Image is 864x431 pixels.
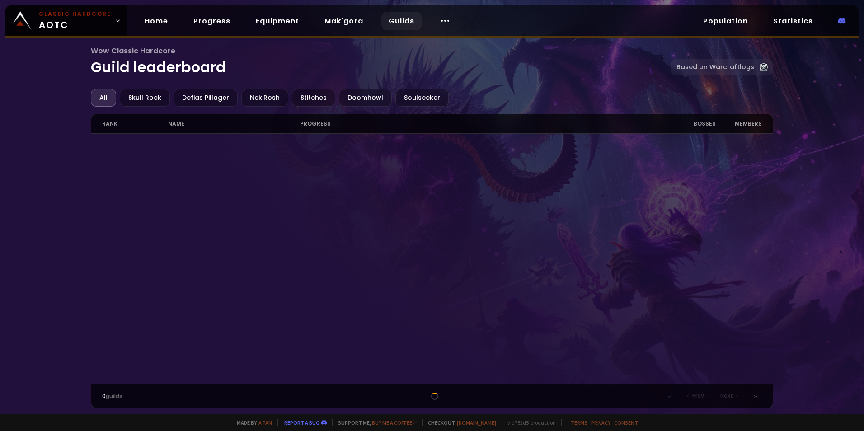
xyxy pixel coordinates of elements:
[716,114,762,133] div: members
[91,45,671,56] span: Wow Classic Hardcore
[39,10,111,18] small: Classic Hardcore
[372,419,417,426] a: Buy me a coffee
[422,419,496,426] span: Checkout
[120,89,170,107] div: Skull Rock
[692,392,704,400] span: Prev
[5,5,127,36] a: Classic HardcoreAOTC
[258,419,272,426] a: a fan
[591,419,610,426] a: Privacy
[381,12,422,30] a: Guilds
[332,419,417,426] span: Support me,
[174,89,238,107] div: Defias Pillager
[766,12,820,30] a: Statistics
[292,89,335,107] div: Stitches
[696,12,755,30] a: Population
[339,89,392,107] div: Doomhowl
[186,12,238,30] a: Progress
[91,89,116,107] div: All
[102,114,168,133] div: rank
[249,12,306,30] a: Equipment
[102,392,267,400] div: guilds
[300,114,663,133] div: progress
[395,89,449,107] div: Soulseeker
[502,419,556,426] span: v. d752d5 - production
[614,419,638,426] a: Consent
[671,59,773,75] a: Based on Warcraftlogs
[102,392,106,400] span: 0
[317,12,371,30] a: Mak'gora
[760,63,768,71] img: Warcraftlog
[571,419,587,426] a: Terms
[39,10,111,32] span: AOTC
[168,114,300,133] div: name
[284,419,319,426] a: Report a bug
[663,114,716,133] div: Bosses
[231,419,272,426] span: Made by
[137,12,175,30] a: Home
[457,419,496,426] a: [DOMAIN_NAME]
[91,45,671,78] h1: Guild leaderboard
[241,89,288,107] div: Nek'Rosh
[720,392,733,400] span: Next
